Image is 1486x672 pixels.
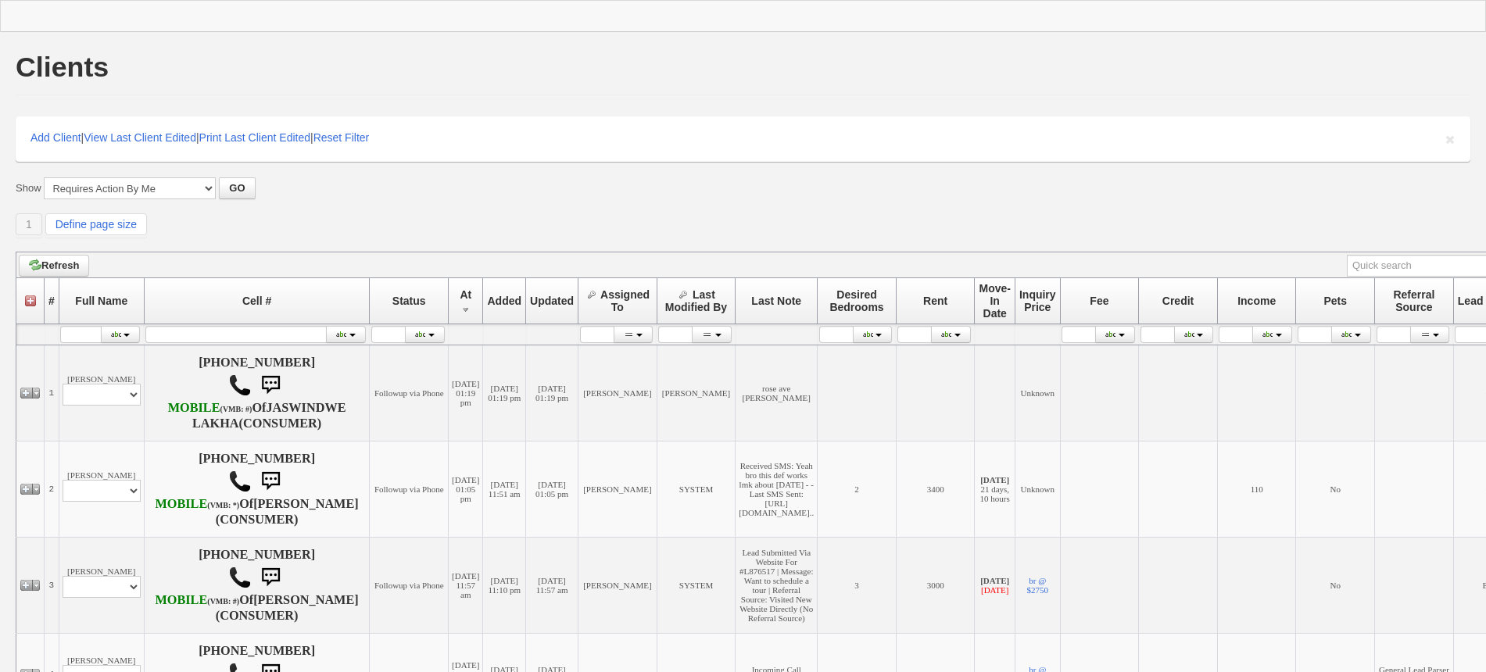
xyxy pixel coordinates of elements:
b: T-Mobile USA, Inc. [155,593,239,607]
span: Desired Bedrooms [829,288,883,313]
td: 3000 [896,538,975,634]
span: Move-In Date [979,282,1010,320]
td: Unknown [1015,441,1060,538]
td: SYSTEM [657,538,736,634]
span: Added [487,295,521,307]
a: Define page size [45,213,147,235]
td: 3 [818,538,897,634]
td: Lead Submitted Via Website For #L876517 | Message: Want to schedule a tour | Referral Source: Vis... [736,538,818,634]
font: (VMB: #) [207,597,239,606]
td: [PERSON_NAME] [578,345,657,441]
span: Full Name [75,295,127,307]
td: [PERSON_NAME] [59,441,144,538]
b: [PERSON_NAME] [253,497,359,511]
a: Add Client [30,131,81,144]
font: MOBILE [155,497,207,511]
td: Unknown [1015,345,1060,441]
td: 110 [1217,441,1296,538]
span: Fee [1090,295,1108,307]
a: br @ $2750 [1027,576,1049,595]
td: [PERSON_NAME] [59,345,144,441]
label: Show [16,181,41,195]
td: No [1296,441,1375,538]
td: [DATE] 01:19 pm [526,345,578,441]
b: T-Mobile USA, Inc. [168,401,252,415]
font: MOBILE [168,401,220,415]
h4: [PHONE_NUMBER] Of (CONSUMER) [148,356,367,431]
div: | | | [16,116,1470,162]
td: SYSTEM [657,441,736,538]
td: rose ave [PERSON_NAME] [736,345,818,441]
td: Followup via Phone [370,345,449,441]
td: [DATE] 01:05 pm [526,441,578,538]
button: GO [219,177,255,199]
a: Print Last Client Edited [199,131,310,144]
td: [DATE] 11:10 pm [483,538,526,634]
b: Verizon Wireless [155,497,239,511]
td: [DATE] 11:51 am [483,441,526,538]
b: [PERSON_NAME] [253,593,359,607]
td: No [1296,538,1375,634]
td: 21 days, 10 hours [975,441,1015,538]
span: Status [392,295,426,307]
font: (VMB: #) [220,405,252,413]
td: [PERSON_NAME] [578,441,657,538]
font: (VMB: *) [207,501,239,509]
b: [DATE] [980,475,1009,484]
span: Income [1237,295,1276,307]
span: Credit [1162,295,1194,307]
img: call.png [228,470,252,493]
td: 2 [818,441,897,538]
img: call.png [228,374,252,397]
span: Referral Source [1393,288,1434,313]
font: MOBILE [155,593,207,607]
img: sms.png [255,562,286,593]
span: Assigned To [600,288,650,313]
td: Followup via Phone [370,538,449,634]
a: 1 [16,213,42,235]
td: [DATE] 01:05 pm [449,441,483,538]
h4: [PHONE_NUMBER] Of (CONSUMER) [148,452,367,527]
td: [PERSON_NAME] [59,538,144,634]
span: Updated [530,295,574,307]
td: Received SMS: Yeah bro this def works lmk about [DATE] - - Last SMS Sent: [URL][DOMAIN_NAME].. [736,441,818,538]
td: 3400 [896,441,975,538]
h1: Clients [16,53,109,81]
span: Inquiry Price [1019,288,1056,313]
th: # [45,278,59,324]
font: [DATE] [981,585,1008,595]
img: sms.png [255,466,286,497]
td: Followup via Phone [370,441,449,538]
td: [DATE] 11:57 am [449,538,483,634]
td: 1 [45,345,59,441]
td: [PERSON_NAME] [657,345,736,441]
a: Refresh [19,255,89,277]
a: View Last Client Edited [84,131,196,144]
td: [DATE] 11:57 am [526,538,578,634]
b: JASWINDWE LAKHA [192,401,346,431]
td: [DATE] 01:19 pm [483,345,526,441]
img: sms.png [255,370,286,401]
h4: [PHONE_NUMBER] Of (CONSUMER) [148,548,367,623]
span: Last Note [751,295,801,307]
td: [DATE] 01:19 pm [449,345,483,441]
span: At [460,288,471,301]
td: 2 [45,441,59,538]
td: [PERSON_NAME] [578,538,657,634]
img: call.png [228,566,252,589]
span: Last Modified By [665,288,727,313]
span: Cell # [242,295,271,307]
span: Rent [923,295,947,307]
b: [DATE] [980,576,1009,585]
td: 3 [45,538,59,634]
a: Reset Filter [313,131,370,144]
span: Pets [1324,295,1348,307]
